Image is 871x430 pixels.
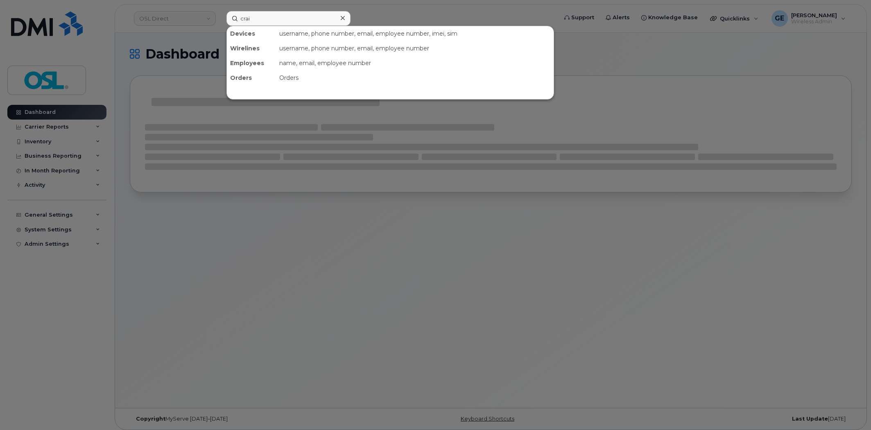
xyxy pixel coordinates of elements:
[276,70,554,85] div: Orders
[227,70,276,85] div: Orders
[276,41,554,56] div: username, phone number, email, employee number
[276,26,554,41] div: username, phone number, email, employee number, imei, sim
[227,26,276,41] div: Devices
[227,56,276,70] div: Employees
[227,41,276,56] div: Wirelines
[276,56,554,70] div: name, email, employee number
